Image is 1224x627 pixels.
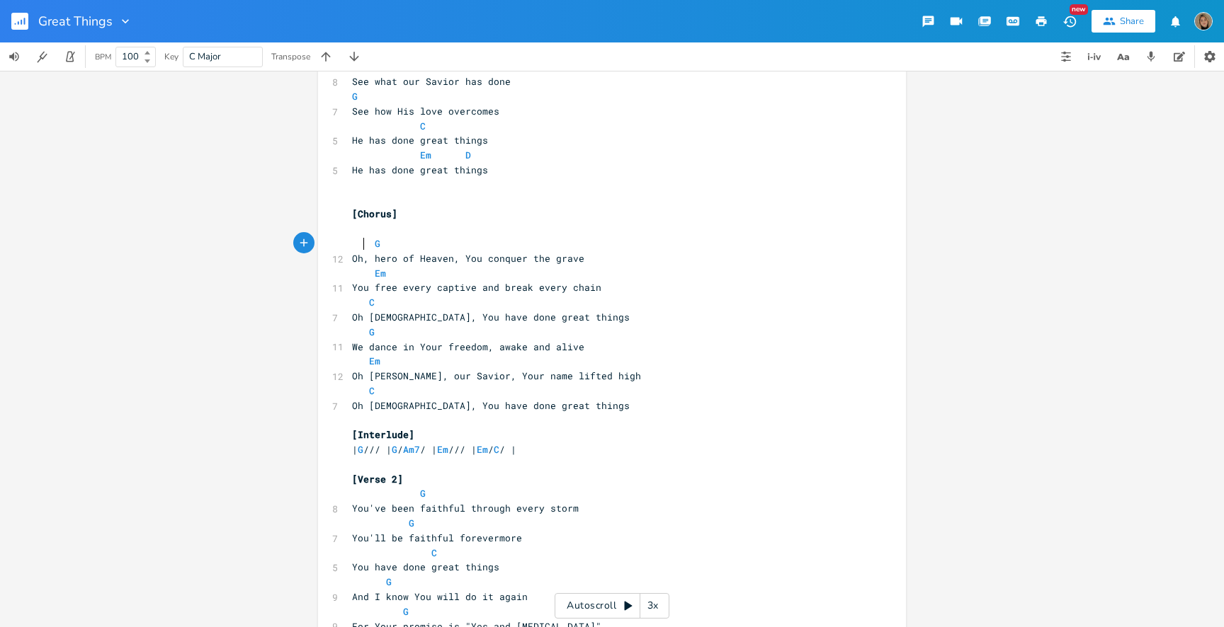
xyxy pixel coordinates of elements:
span: Am7 [403,443,420,456]
div: Key [164,52,178,61]
span: G [369,326,375,338]
span: You free every captive and break every chain [352,281,601,294]
span: | /// | / / | /// | / / | [352,443,516,456]
span: He has done great things [352,163,488,176]
span: Oh [DEMOGRAPHIC_DATA], You have done great things [352,399,630,412]
span: Em [375,267,386,280]
span: Oh [DEMOGRAPHIC_DATA], You have done great things [352,311,630,323]
span: C Major [189,50,221,63]
div: Share [1120,15,1144,28]
div: New [1070,4,1088,15]
span: [Verse 2] [352,473,403,485]
span: See how His love overcomes [352,105,499,117]
span: [Chorus] [352,207,397,220]
span: G [420,487,426,500]
span: G [409,517,414,529]
div: Transpose [271,52,310,61]
span: You've been faithful through every storm [352,502,579,514]
span: D [465,149,471,161]
span: Great Things [38,15,113,28]
img: Fior Murua [1194,12,1213,30]
span: C [420,120,426,132]
button: New [1055,8,1084,34]
span: Oh, hero of Heaven, You conquer the grave [352,252,584,265]
span: Em [437,443,448,456]
span: G [403,605,409,618]
span: C [369,296,375,309]
span: [Interlude] [352,428,414,441]
div: 3x [640,593,666,619]
span: You have done great things [352,560,499,573]
span: You'll be faithful forevermore [352,531,522,544]
div: Autoscroll [555,593,669,619]
span: G [352,90,358,103]
span: He has done great things [352,134,488,146]
span: And I know You will do it again [352,590,528,603]
span: C [369,384,375,397]
span: G [386,575,392,588]
span: See what our Savior has done [352,75,511,88]
span: Em [477,443,488,456]
span: Em [420,149,431,161]
div: BPM [95,53,111,61]
button: Share [1092,10,1155,33]
span: G [375,237,380,250]
span: We dance in Your freedom, awake and alive [352,340,584,353]
span: Oh [PERSON_NAME], our Savior, Your name lifted high [352,369,641,382]
span: G [392,443,397,456]
span: G [358,443,363,456]
span: Em [369,355,380,367]
span: C [431,546,437,559]
span: C [494,443,499,456]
